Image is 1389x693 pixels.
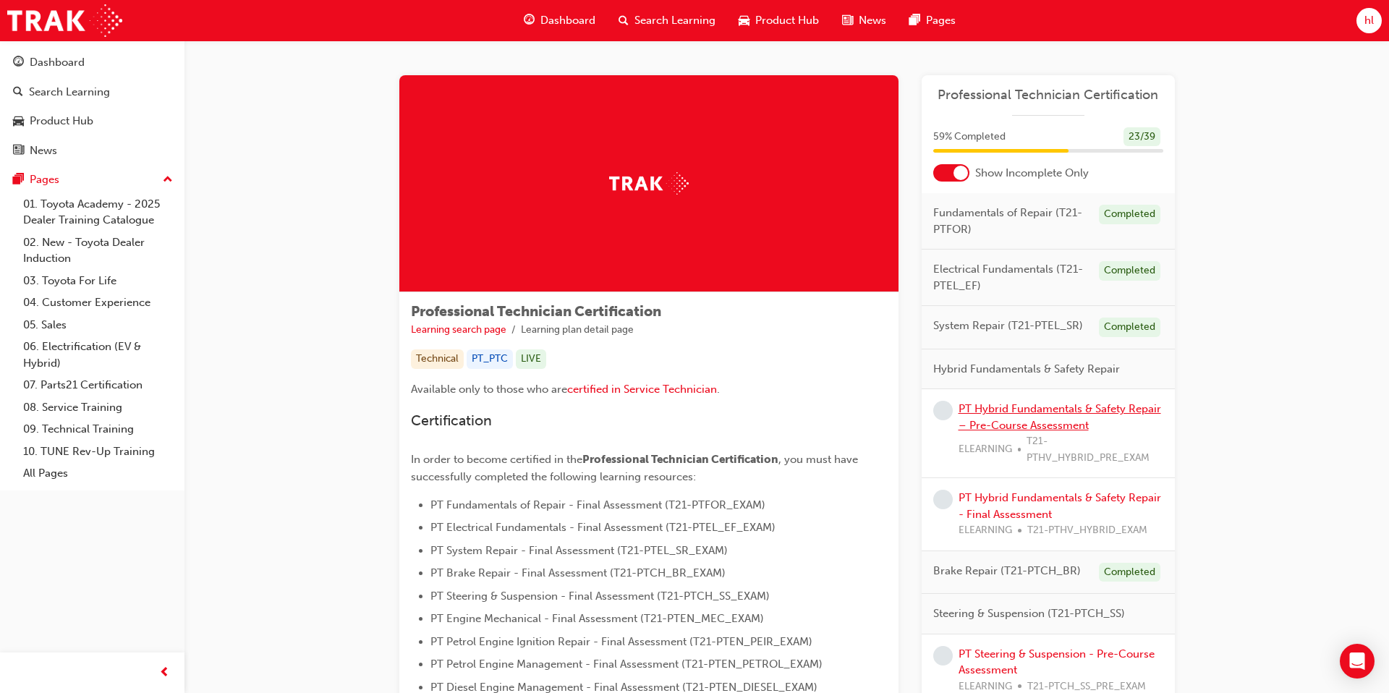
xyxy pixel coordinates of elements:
[30,171,59,188] div: Pages
[6,79,179,106] a: Search Learning
[17,462,179,485] a: All Pages
[1356,8,1382,33] button: hl
[1027,433,1163,466] span: T21-PTHV_HYBRID_PRE_EXAM
[17,231,179,270] a: 02. New - Toyota Dealer Induction
[17,292,179,314] a: 04. Customer Experience
[516,349,546,369] div: LIVE
[411,453,582,466] span: In order to become certified in the
[411,349,464,369] div: Technical
[933,261,1087,294] span: Electrical Fundamentals (T21-PTEL_EF)
[1340,644,1375,679] div: Open Intercom Messenger
[512,6,607,35] a: guage-iconDashboard
[933,129,1006,145] span: 59 % Completed
[13,56,24,69] span: guage-icon
[13,86,23,99] span: search-icon
[933,646,953,666] span: learningRecordVerb_NONE-icon
[411,323,506,336] a: Learning search page
[1099,205,1160,224] div: Completed
[540,12,595,29] span: Dashboard
[17,193,179,231] a: 01. Toyota Academy - 2025 Dealer Training Catalogue
[933,563,1081,579] span: Brake Repair (T21-PTCH_BR)
[933,490,953,509] span: learningRecordVerb_NONE-icon
[933,401,953,420] span: learningRecordVerb_NONE-icon
[430,635,812,648] span: PT Petrol Engine Ignition Repair - Final Assessment (T21-PTEN_PEIR_EXAM)
[30,54,85,71] div: Dashboard
[739,12,749,30] span: car-icon
[411,383,567,396] span: Available only to those who are
[30,143,57,159] div: News
[430,566,726,579] span: PT Brake Repair - Final Assessment (T21-PTCH_BR_EXAM)
[6,166,179,193] button: Pages
[521,322,634,339] li: Learning plan detail page
[909,12,920,30] span: pages-icon
[411,303,661,320] span: Professional Technician Certification
[926,12,956,29] span: Pages
[727,6,831,35] a: car-iconProduct Hub
[933,205,1087,237] span: Fundamentals of Repair (T21-PTFOR)
[1099,318,1160,337] div: Completed
[430,544,728,557] span: PT System Repair - Final Assessment (T21-PTEL_SR_EXAM)
[17,396,179,419] a: 08. Service Training
[1099,261,1160,281] div: Completed
[831,6,898,35] a: news-iconNews
[6,49,179,76] a: Dashboard
[634,12,715,29] span: Search Learning
[6,108,179,135] a: Product Hub
[163,171,173,190] span: up-icon
[17,441,179,463] a: 10. TUNE Rev-Up Training
[1027,522,1147,539] span: T21-PTHV_HYBRID_EXAM
[13,145,24,158] span: news-icon
[567,383,717,396] a: certified in Service Technician
[619,12,629,30] span: search-icon
[430,612,764,625] span: PT Engine Mechanical - Final Assessment (T21-PTEN_MEC_EXAM)
[411,453,861,483] span: , you must have successfully completed the following learning resources:
[13,174,24,187] span: pages-icon
[933,318,1083,334] span: System Repair (T21-PTEL_SR)
[959,402,1161,432] a: PT Hybrid Fundamentals & Safety Repair – Pre-Course Assessment
[524,12,535,30] span: guage-icon
[467,349,513,369] div: PT_PTC
[959,441,1012,458] span: ELEARNING
[1123,127,1160,147] div: 23 / 39
[30,113,93,129] div: Product Hub
[17,270,179,292] a: 03. Toyota For Life
[933,87,1163,103] a: Professional Technician Certification
[17,336,179,374] a: 06. Electrification (EV & Hybrid)
[411,412,492,429] span: Certification
[607,6,727,35] a: search-iconSearch Learning
[717,383,720,396] span: .
[1364,12,1374,29] span: hl
[933,605,1125,622] span: Steering & Suspension (T21-PTCH_SS)
[933,361,1120,378] span: Hybrid Fundamentals & Safety Repair
[430,498,765,511] span: PT Fundamentals of Repair - Final Assessment (T21-PTFOR_EXAM)
[7,4,122,37] img: Trak
[159,664,170,682] span: prev-icon
[6,137,179,164] a: News
[17,374,179,396] a: 07. Parts21 Certification
[430,521,776,534] span: PT Electrical Fundamentals - Final Assessment (T21-PTEL_EF_EXAM)
[859,12,886,29] span: News
[898,6,967,35] a: pages-iconPages
[17,418,179,441] a: 09. Technical Training
[959,647,1155,677] a: PT Steering & Suspension - Pre-Course Assessment
[959,522,1012,539] span: ELEARNING
[975,165,1089,182] span: Show Incomplete Only
[582,453,778,466] span: Professional Technician Certification
[842,12,853,30] span: news-icon
[959,491,1161,521] a: PT Hybrid Fundamentals & Safety Repair - Final Assessment
[430,658,823,671] span: PT Petrol Engine Management - Final Assessment (T21-PTEN_PETROL_EXAM)
[755,12,819,29] span: Product Hub
[13,115,24,128] span: car-icon
[430,590,770,603] span: PT Steering & Suspension - Final Assessment (T21-PTCH_SS_EXAM)
[29,84,110,101] div: Search Learning
[6,46,179,166] button: DashboardSearch LearningProduct HubNews
[17,314,179,336] a: 05. Sales
[609,172,689,195] img: Trak
[1099,563,1160,582] div: Completed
